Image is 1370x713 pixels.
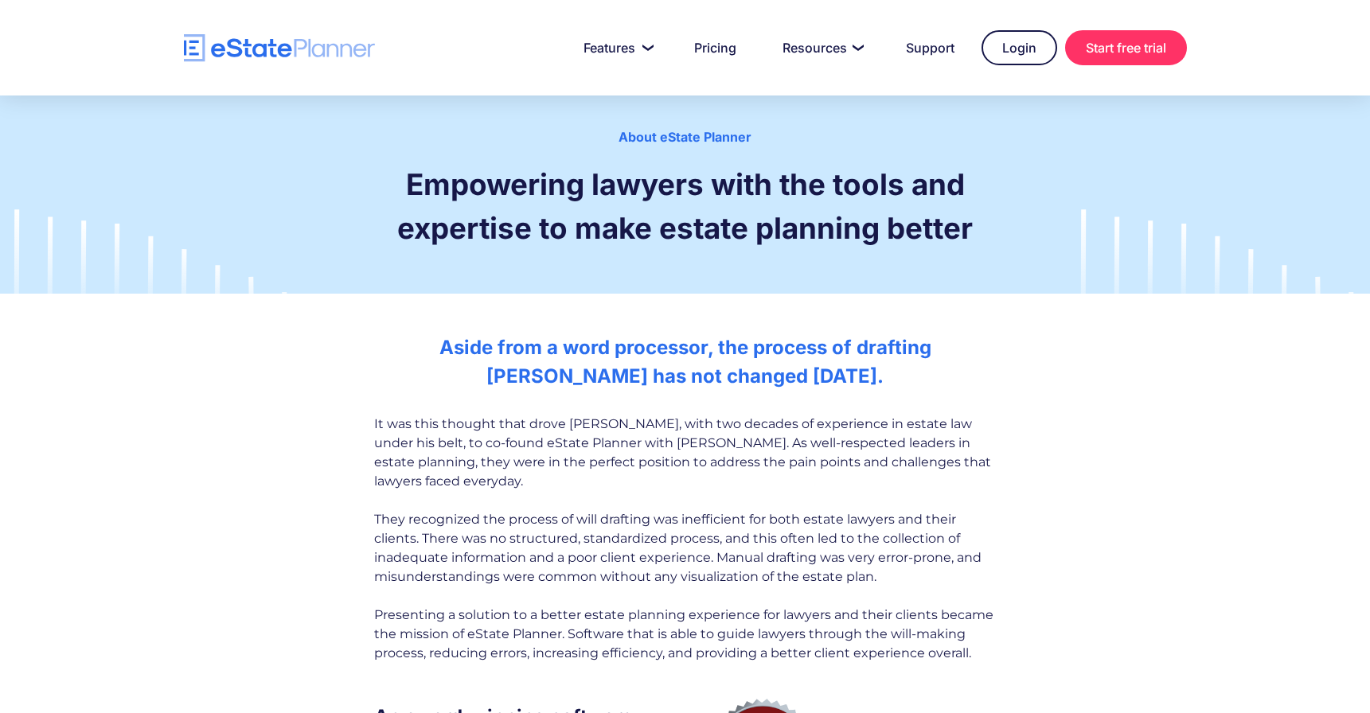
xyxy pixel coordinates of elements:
[184,34,375,62] a: home
[374,415,996,663] div: It was this thought that drove [PERSON_NAME], with two decades of experience in estate law under ...
[982,30,1057,65] a: Login
[1065,30,1187,65] a: Start free trial
[374,333,996,391] h2: Aside from a word processor, the process of drafting [PERSON_NAME] has not changed [DATE].
[887,32,974,64] a: Support
[564,32,667,64] a: Features
[374,162,996,250] h1: Empowering lawyers with the tools and expertise to make estate planning better
[763,32,879,64] a: Resources
[111,127,1259,146] div: About eState Planner
[675,32,755,64] a: Pricing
